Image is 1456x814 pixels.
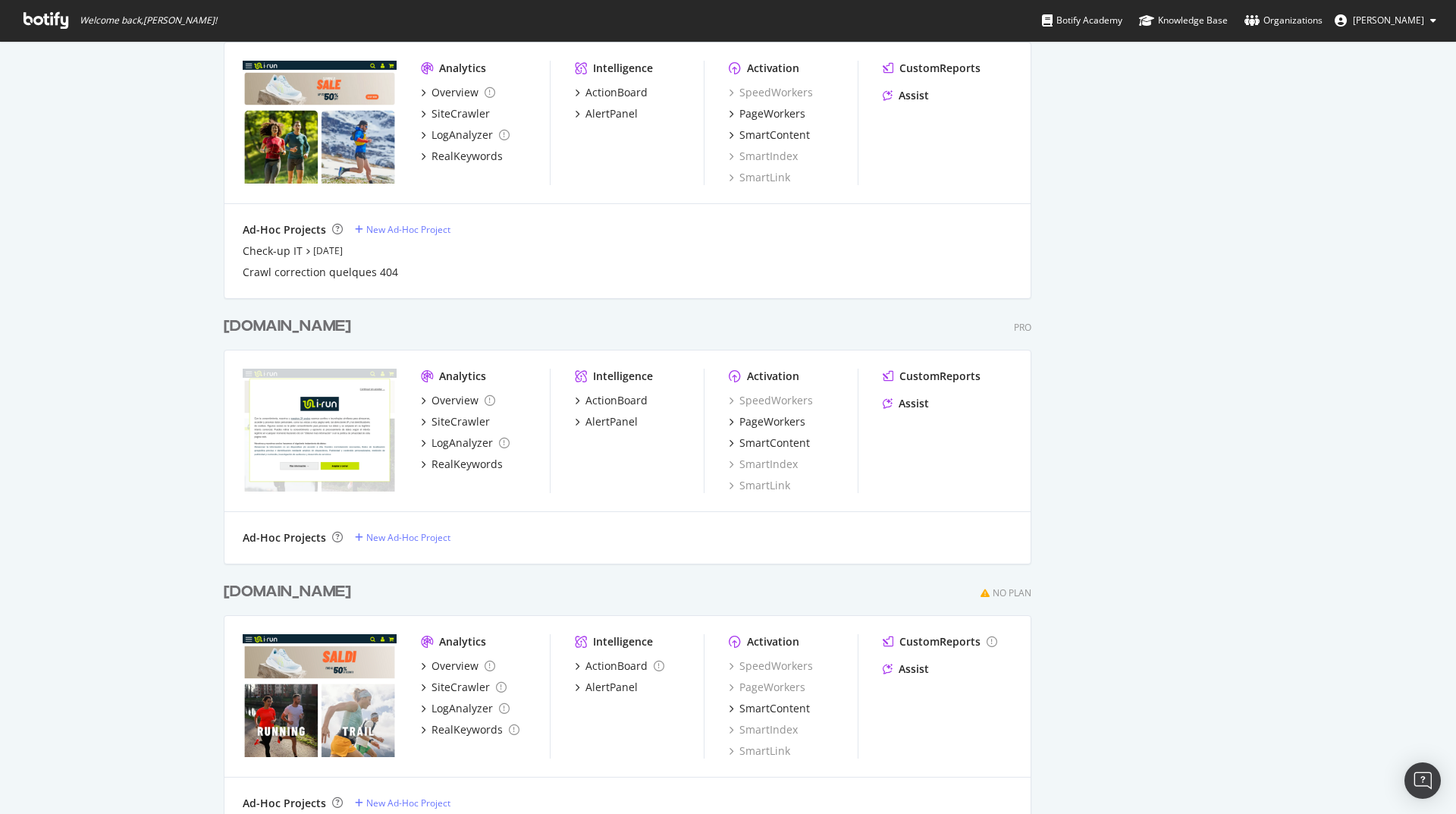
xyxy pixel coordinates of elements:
div: PageWorkers [739,106,805,121]
div: PageWorkers [739,414,805,429]
a: New Ad-Hoc Project [355,797,450,809]
a: ActionBoard [575,393,648,408]
a: SmartContent [729,127,810,143]
a: Overview [421,85,495,100]
a: SmartIndex [729,149,798,164]
div: Organizations [1244,13,1323,28]
a: Check-up IT [243,244,303,259]
div: Activation [747,61,799,76]
a: SmartIndex [729,457,798,472]
div: Activation [747,634,799,649]
a: CustomReports [883,369,981,384]
div: Ad-Hoc Projects [243,222,326,237]
div: Analytics [439,369,486,384]
div: Pro [1014,321,1031,334]
div: LogAnalyzer [431,127,493,143]
div: LogAnalyzer [431,701,493,716]
a: Assist [883,396,929,411]
div: Analytics [439,61,486,76]
a: Assist [883,88,929,103]
a: Crawl correction quelques 404 [243,265,398,280]
div: ActionBoard [585,85,648,100]
div: Overview [431,393,479,408]
a: ActionBoard [575,658,664,674]
div: Ad-Hoc Projects [243,530,326,545]
a: RealKeywords [421,149,503,164]
div: New Ad-Hoc Project [366,531,450,544]
div: CustomReports [899,634,981,649]
a: AlertPanel [575,680,638,695]
a: LogAnalyzer [421,127,510,143]
a: CustomReports [883,634,997,649]
div: RealKeywords [431,457,503,472]
div: AlertPanel [585,106,638,121]
div: Intelligence [593,61,653,76]
div: Activation [747,369,799,384]
a: SmartLink [729,478,790,493]
a: [DOMAIN_NAME] [224,581,357,603]
div: Overview [431,85,479,100]
div: SiteCrawler [431,680,490,695]
div: CustomReports [899,61,981,76]
a: LogAnalyzer [421,701,510,716]
div: Botify Academy [1042,13,1122,28]
div: RealKeywords [431,722,503,737]
a: SmartIndex [729,722,798,737]
a: [DATE] [313,244,343,257]
div: Assist [899,662,929,677]
div: No Plan [993,586,1031,599]
a: RealKeywords [421,722,519,737]
div: SmartContent [739,701,810,716]
div: CustomReports [899,369,981,384]
div: SiteCrawler [431,106,490,121]
img: i-run.es [243,369,397,492]
div: SmartContent [739,127,810,143]
a: AlertPanel [575,106,638,121]
div: [DOMAIN_NAME] [224,316,351,338]
a: SpeedWorkers [729,393,813,408]
div: Assist [899,396,929,411]
a: CustomReports [883,61,981,76]
img: i-run.com [243,61,397,184]
a: ActionBoard [575,85,648,100]
a: SmartContent [729,701,810,716]
a: SiteCrawler [421,414,490,429]
div: Intelligence [593,369,653,384]
div: New Ad-Hoc Project [366,797,450,809]
a: RealKeywords [421,457,503,472]
a: Overview [421,658,495,674]
a: SmartContent [729,435,810,451]
div: Open Intercom Messenger [1404,762,1441,799]
a: LogAnalyzer [421,435,510,451]
div: Ad-Hoc Projects [243,796,326,811]
a: [DOMAIN_NAME] [224,316,357,338]
div: AlertPanel [585,680,638,695]
button: [PERSON_NAME] [1323,8,1448,33]
a: SmartLink [729,743,790,759]
img: i-run.it [243,634,397,757]
a: PageWorkers [729,414,805,429]
a: SiteCrawler [421,106,490,121]
a: PageWorkers [729,680,805,695]
div: Assist [899,88,929,103]
div: LogAnalyzer [431,435,493,451]
a: New Ad-Hoc Project [355,531,450,544]
div: SiteCrawler [431,414,490,429]
span: joanna duchesne [1353,14,1424,27]
a: SpeedWorkers [729,658,813,674]
div: SmartLink [729,170,790,185]
a: SpeedWorkers [729,85,813,100]
div: Overview [431,658,479,674]
div: RealKeywords [431,149,503,164]
a: Overview [421,393,495,408]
